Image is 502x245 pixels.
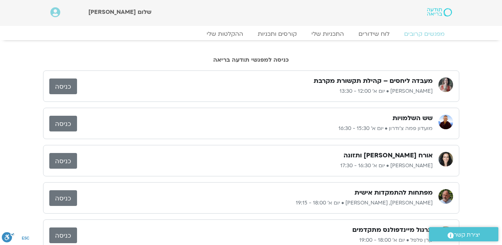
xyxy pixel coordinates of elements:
[77,161,433,170] p: [PERSON_NAME] • יום א׳ 16:30 - 17:30
[438,189,453,204] img: דנה גניהר, ברוך ברנר
[355,188,433,197] h3: מפתחות להתמקדות אישית
[88,8,152,16] span: שלום [PERSON_NAME]
[43,57,459,63] h2: כניסה למפגשי תודעה בריאה
[304,30,351,38] a: התכניות שלי
[250,30,304,38] a: קורסים ותכניות
[49,190,77,206] a: כניסה
[77,236,433,245] p: קרן פלפל • יום א׳ 18:00 - 19:00
[49,153,77,169] a: כניסה
[438,77,453,92] img: לילך בן דרור
[49,79,77,94] a: כניסה
[392,114,433,123] h3: שש השלמויות
[344,151,433,160] h3: אורח [PERSON_NAME] ותזונה
[50,30,452,38] nav: Menu
[352,226,433,234] h3: תרגול מיינדפולנס מתקדמים
[429,227,498,241] a: יצירת קשר
[49,116,77,131] a: כניסה
[199,30,250,38] a: ההקלטות שלי
[314,77,433,85] h3: מעבדה ליחסים – קהילת תקשורת מקרבת
[351,30,397,38] a: לוח שידורים
[397,30,452,38] a: מפגשים קרובים
[438,152,453,166] img: הילה אפללו
[438,115,453,129] img: מועדון פמה צ'ודרון
[49,227,77,243] a: כניסה
[77,87,433,96] p: [PERSON_NAME] • יום א׳ 12:00 - 13:30
[77,124,433,133] p: מועדון פמה צ'ודרון • יום א׳ 15:30 - 16:30
[77,199,433,207] p: [PERSON_NAME], [PERSON_NAME] • יום א׳ 18:00 - 19:15
[454,230,480,240] span: יצירת קשר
